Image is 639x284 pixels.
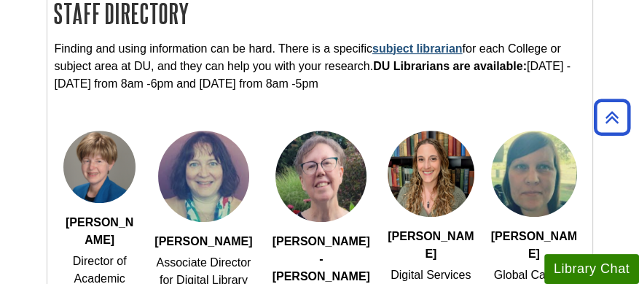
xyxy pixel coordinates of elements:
a: Back to Top [589,107,635,127]
strong: [PERSON_NAME] [66,216,133,246]
strong: [PERSON_NAME] [491,230,577,260]
strong: [PERSON_NAME]-[PERSON_NAME] [273,235,370,283]
strong: [PERSON_NAME] [154,235,252,247]
span: [PERSON_NAME] [388,230,474,260]
button: Library Chat [544,254,639,284]
strong: DU Librarians are available: [373,60,527,72]
p: Finding and using information can be hard. There is a specific for each College or subject area a... [55,40,585,93]
a: subject librarian [372,42,463,55]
